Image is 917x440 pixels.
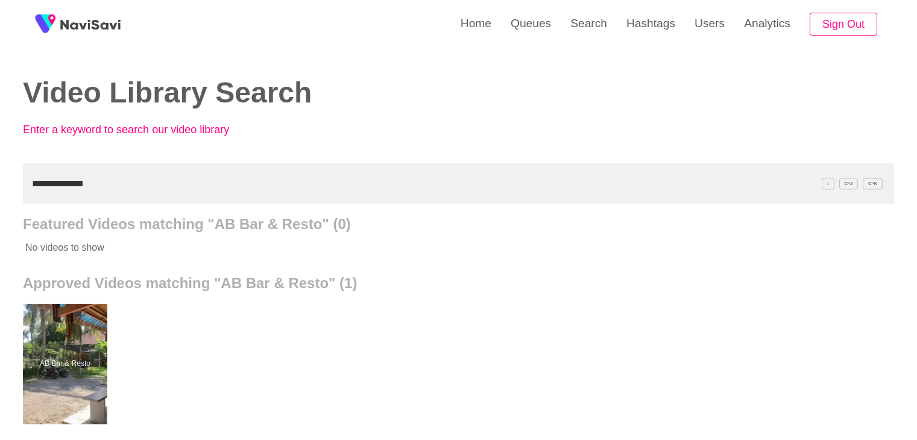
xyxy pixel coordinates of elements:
[23,124,288,136] p: Enter a keyword to search our video library
[23,77,440,109] h2: Video Library Search
[60,18,121,30] img: fireSpot
[23,216,894,233] h2: Featured Videos matching "AB Bar & Resto" (0)
[863,178,883,189] span: C^K
[810,13,877,36] button: Sign Out
[822,178,834,189] span: /
[839,178,859,189] span: C^J
[23,275,894,292] h2: Approved Videos matching "AB Bar & Resto" (1)
[30,9,60,39] img: fireSpot
[23,304,110,424] a: AB Bar & RestoAB Bar & Resto
[23,233,807,263] p: No videos to show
